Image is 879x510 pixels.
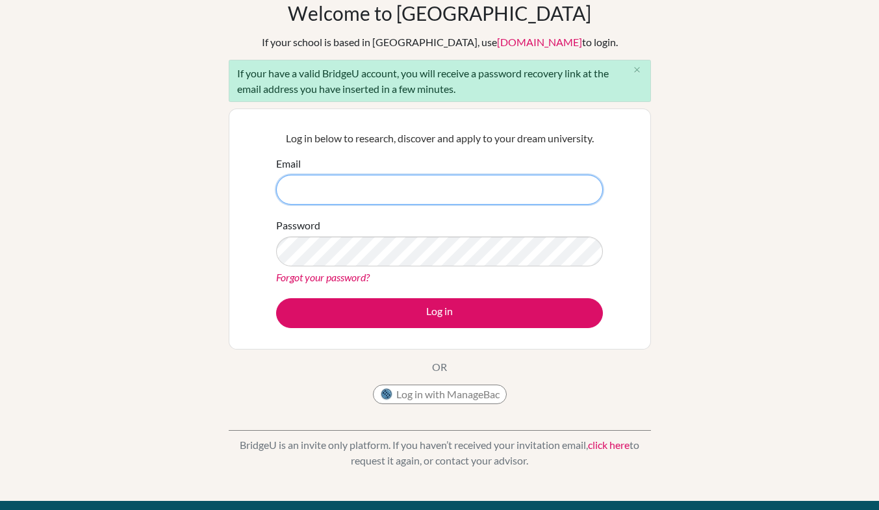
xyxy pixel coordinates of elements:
a: [DOMAIN_NAME] [497,36,582,48]
i: close [632,65,642,75]
label: Password [276,218,320,233]
a: click here [588,439,630,451]
button: Log in with ManageBac [373,385,507,404]
div: If your have a valid BridgeU account, you will receive a password recovery link at the email addr... [229,60,651,102]
p: OR [432,359,447,375]
p: BridgeU is an invite only platform. If you haven’t received your invitation email, to request it ... [229,437,651,468]
button: Close [624,60,650,80]
div: If your school is based in [GEOGRAPHIC_DATA], use to login. [262,34,618,50]
button: Log in [276,298,603,328]
label: Email [276,156,301,172]
p: Log in below to research, discover and apply to your dream university. [276,131,603,146]
a: Forgot your password? [276,271,370,283]
h1: Welcome to [GEOGRAPHIC_DATA] [288,1,591,25]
